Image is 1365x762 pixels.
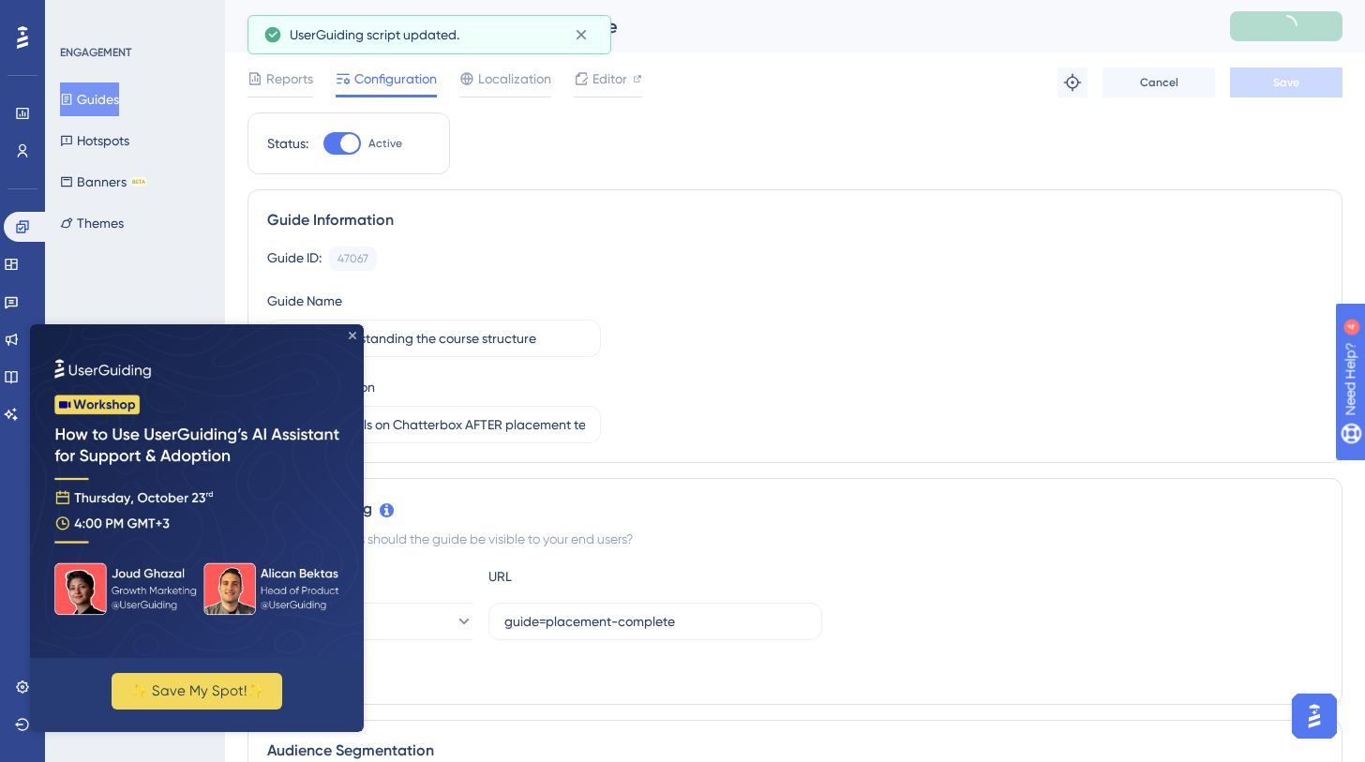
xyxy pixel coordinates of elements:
[267,247,322,271] div: Guide ID:
[267,603,473,640] button: contains
[60,165,147,199] button: BannersBETA
[1286,688,1342,744] iframe: UserGuiding AI Assistant Launcher
[60,82,119,116] button: Guides
[1230,67,1342,97] button: Save
[82,349,252,385] button: ✨ Save My Spot!✨
[1102,67,1215,97] button: Cancel
[1273,75,1299,90] span: Save
[247,13,1183,39] div: Prod - Understanding the course structure
[267,740,1323,762] div: Audience Segmentation
[478,67,551,90] span: Localization
[267,498,1323,520] div: Page Targeting
[283,328,585,349] input: Type your Guide’s Name here
[290,23,459,46] span: UserGuiding script updated.
[592,67,627,90] span: Editor
[319,7,326,15] div: Close Preview
[44,5,117,27] span: Need Help?
[60,124,129,157] button: Hotspots
[267,290,342,312] div: Guide Name
[283,414,585,435] input: Type your Guide’s Description here
[354,67,437,90] span: Configuration
[1140,75,1178,90] span: Cancel
[488,565,695,588] div: URL
[130,177,147,187] div: BETA
[368,136,402,151] span: Active
[60,45,131,60] div: ENGAGEMENT
[267,209,1323,232] div: Guide Information
[337,251,368,266] div: 47067
[130,9,136,24] div: 4
[267,565,473,588] div: Choose A Rule
[504,611,806,632] input: yourwebsite.com/path
[60,206,124,240] button: Themes
[266,67,313,90] span: Reports
[267,528,1323,550] div: On which pages should the guide be visible to your end users?
[267,132,308,155] div: Status:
